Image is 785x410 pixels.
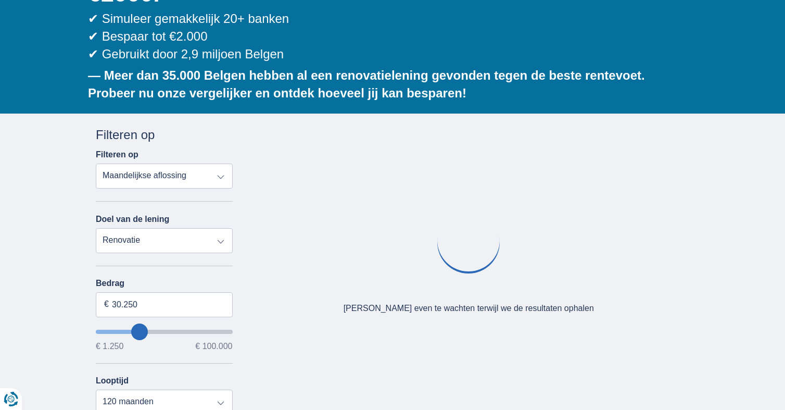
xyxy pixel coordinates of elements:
span: € 100.000 [195,342,232,351]
b: — Meer dan 35.000 Belgen hebben al een renovatielening gevonden tegen de beste rentevoet. Probeer... [88,68,645,100]
span: € 1.250 [96,342,123,351]
label: Filteren op [96,150,138,159]
div: ✔ Simuleer gemakkelijk 20+ banken ✔ Bespaar tot €2.000 ✔ Gebruikt door 2,9 miljoen Belgen [88,10,689,64]
label: Doel van de lening [96,215,169,224]
label: Bedrag [96,279,233,288]
div: Filteren op [96,126,233,144]
div: [PERSON_NAME] even te wachten terwijl we de resultaten ophalen [344,303,594,315]
span: € [104,299,109,310]
input: wantToBorrow [96,330,233,334]
label: Looptijd [96,376,129,386]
